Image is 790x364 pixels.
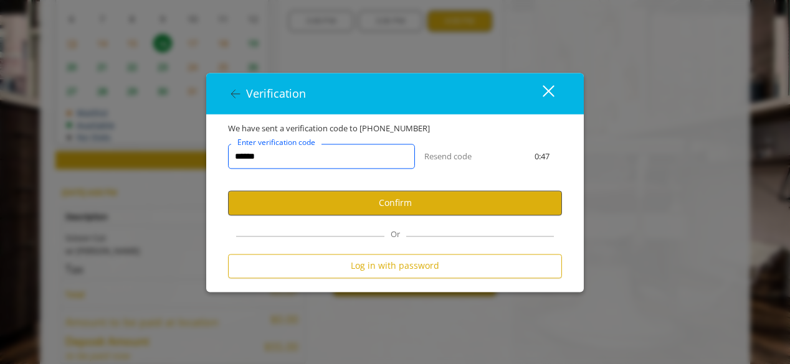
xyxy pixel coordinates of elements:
[528,84,553,103] div: close dialog
[246,86,306,101] span: Verification
[424,150,472,163] button: Resend code
[513,150,571,163] div: 0:47
[228,254,562,278] button: Log in with password
[231,137,321,149] label: Enter verification code
[228,144,415,169] input: verificationCodeText
[219,122,571,135] div: We have sent a verification code to [PHONE_NUMBER]
[228,191,562,215] button: Confirm
[384,228,406,240] span: Or
[520,81,562,106] button: close dialog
